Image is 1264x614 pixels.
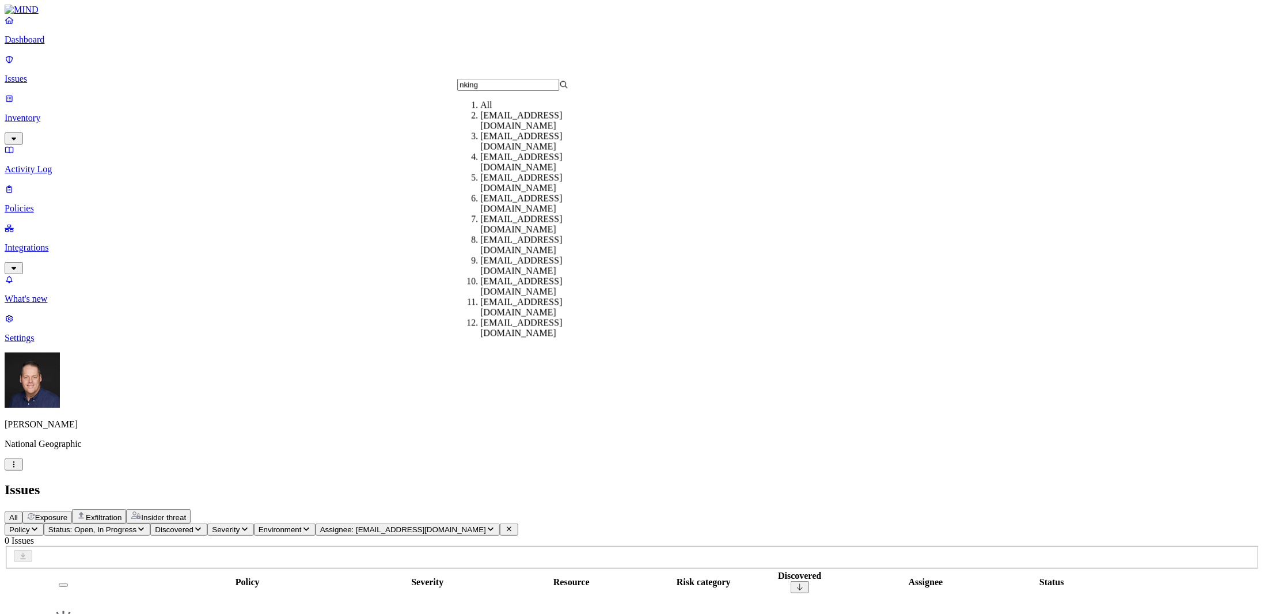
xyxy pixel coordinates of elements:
[480,111,591,131] div: [EMAIL_ADDRESS][DOMAIN_NAME]
[480,100,591,111] div: All
[5,74,1259,84] p: Issues
[141,513,186,522] span: Insider threat
[480,173,591,194] div: [EMAIL_ADDRESS][DOMAIN_NAME]
[5,5,1259,15] a: MIND
[457,79,559,91] input: Search
[5,353,60,408] img: Mark DeCarlo
[5,482,1259,498] h2: Issues
[5,5,39,15] img: MIND
[5,536,34,545] span: 0 Issues
[5,203,1259,214] p: Policies
[375,577,481,588] div: Severity
[5,242,1259,253] p: Integrations
[855,577,997,588] div: Assignee
[9,513,18,522] span: All
[35,513,67,522] span: Exposure
[5,54,1259,84] a: Issues
[747,571,853,581] div: Discovered
[5,223,1259,272] a: Integrations
[5,35,1259,45] p: Dashboard
[480,131,591,152] div: [EMAIL_ADDRESS][DOMAIN_NAME]
[999,577,1105,588] div: Status
[59,583,68,587] button: Select all
[480,235,591,256] div: [EMAIL_ADDRESS][DOMAIN_NAME]
[86,513,122,522] span: Exfiltration
[5,15,1259,45] a: Dashboard
[5,439,1259,449] p: National Geographic
[663,577,745,588] div: Risk category
[5,145,1259,175] a: Activity Log
[5,294,1259,304] p: What's new
[480,318,591,339] div: [EMAIL_ADDRESS][DOMAIN_NAME]
[480,256,591,276] div: [EMAIL_ADDRESS][DOMAIN_NAME]
[212,525,240,534] span: Severity
[48,525,136,534] span: Status: Open, In Progress
[5,419,1259,430] p: [PERSON_NAME]
[480,194,591,214] div: [EMAIL_ADDRESS][DOMAIN_NAME]
[155,525,193,534] span: Discovered
[480,276,591,297] div: [EMAIL_ADDRESS][DOMAIN_NAME]
[480,297,591,318] div: [EMAIL_ADDRESS][DOMAIN_NAME]
[5,113,1259,123] p: Inventory
[483,577,661,588] div: Resource
[320,525,486,534] span: Assignee: [EMAIL_ADDRESS][DOMAIN_NAME]
[480,152,591,173] div: [EMAIL_ADDRESS][DOMAIN_NAME]
[5,184,1259,214] a: Policies
[123,577,373,588] div: Policy
[5,333,1259,343] p: Settings
[480,214,591,235] div: [EMAIL_ADDRESS][DOMAIN_NAME]
[5,313,1259,343] a: Settings
[9,525,30,534] span: Policy
[5,274,1259,304] a: What's new
[259,525,302,534] span: Environment
[5,93,1259,143] a: Inventory
[5,164,1259,175] p: Activity Log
